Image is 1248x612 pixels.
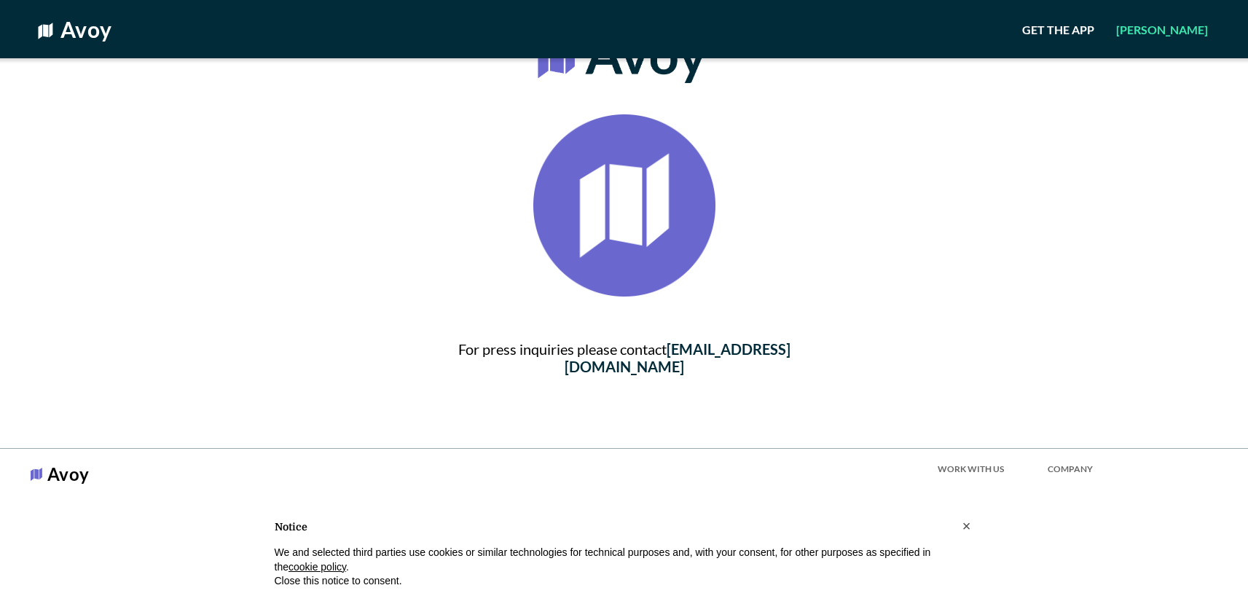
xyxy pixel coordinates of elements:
[1048,463,1197,474] span: Company
[29,467,44,482] img: square-logo-100-purple.47c81ea4687d5292ed948c1296a00c66.svg
[406,340,843,375] span: For press inquiries please contact
[289,561,346,573] a: cookie policy
[275,520,951,535] h2: Notice
[955,514,978,538] button: Close this notice
[36,22,55,40] img: square-logo-100-white.0d111d7af839abe68fd5efc543d01054.svg
[1022,23,1094,36] span: Get the App
[275,546,951,574] p: We and selected third parties use cookies or similar technologies for technical purposes and, wit...
[938,489,987,500] a: Destinations
[60,16,111,42] a: Avoy
[275,574,951,589] p: Close this notice to consent.
[962,518,971,534] span: ×
[1048,489,1197,500] span: Press
[47,463,89,484] span: Avoy
[938,463,1004,474] span: Work With Us
[1116,23,1208,36] span: [PERSON_NAME]
[565,340,790,375] a: [EMAIL_ADDRESS][DOMAIN_NAME]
